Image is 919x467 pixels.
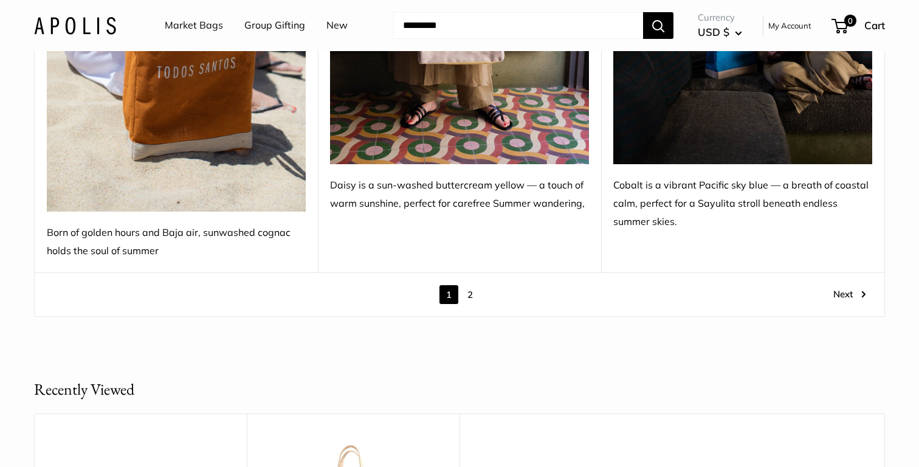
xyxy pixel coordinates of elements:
[833,16,885,35] a: 0 Cart
[244,16,305,35] a: Group Gifting
[326,16,348,35] a: New
[698,9,742,26] span: Currency
[768,18,811,33] a: My Account
[439,285,458,304] span: 1
[643,12,673,39] button: Search
[613,176,872,231] div: Cobalt is a vibrant Pacific sky blue — a breath of coastal calm, perfect for a Sayulita stroll be...
[330,176,589,213] div: Daisy is a sun-washed buttercream yellow — a touch of warm sunshine, perfect for carefree Summer ...
[844,15,856,27] span: 0
[698,22,742,42] button: USD $
[34,16,116,34] img: Apolis
[47,224,306,260] div: Born of golden hours and Baja air, sunwashed cognac holds the soul of summer
[833,285,866,304] a: Next
[165,16,223,35] a: Market Bags
[864,19,885,32] span: Cart
[393,12,643,39] input: Search...
[698,26,729,38] span: USD $
[461,285,480,304] a: 2
[34,378,134,401] h2: Recently Viewed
